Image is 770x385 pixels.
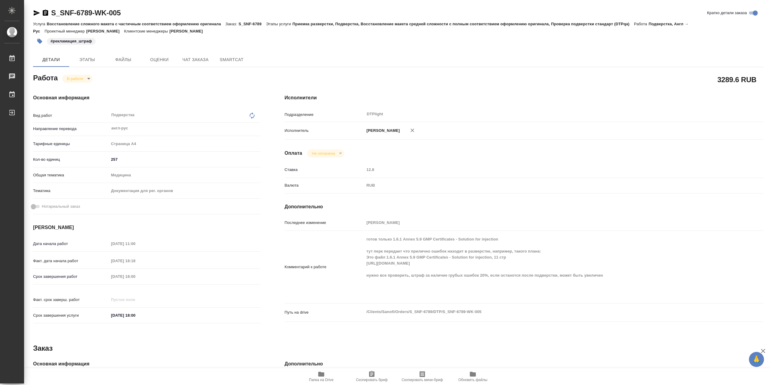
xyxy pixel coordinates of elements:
h4: Основная информация [33,94,260,101]
button: Скопировать бриф [346,368,397,385]
input: Пустое поле [109,272,162,281]
span: Файлы [109,56,138,64]
textarea: готов только 1.6.1 Annex 5.9 GMP Certificates - Solution for injection тут перк передает что прил... [364,234,723,299]
span: SmartCat [217,56,246,64]
button: 🙏 [749,352,764,367]
span: Обновить файлы [458,378,488,382]
p: Этапы услуги [266,22,293,26]
h4: [PERSON_NAME] [33,224,260,231]
button: В работе [65,76,85,81]
button: Не оплачена [310,151,337,156]
p: Работа [634,22,649,26]
span: Скопировать бриф [356,378,387,382]
h2: 3289.6 RUB [717,74,756,85]
span: Чат заказа [181,56,210,64]
button: Скопировать мини-бриф [397,368,448,385]
p: Услуга [33,22,47,26]
p: Проектный менеджер [45,29,86,33]
textarea: /Clients/Sanofi/Orders/S_SNF-6789/DTP/S_SNF-6789-WK-005 [364,307,723,317]
div: В работе [62,75,92,83]
p: Дата начала работ [33,241,109,247]
h2: Работа [33,72,58,83]
p: Заказ: [226,22,239,26]
p: #рекламация_штраф [51,38,92,44]
div: Документация для рег. органов [109,186,260,196]
p: [PERSON_NAME] [364,128,400,134]
p: Кол-во единиц [33,157,109,163]
button: Скопировать ссылку для ЯМессенджера [33,9,40,17]
p: Приемка разверстки, Подверстка, Восстановление макета средней сложности с полным соответствием оф... [292,22,634,26]
button: Папка на Drive [296,368,346,385]
div: RUB [364,180,723,191]
p: [PERSON_NAME] [169,29,207,33]
h4: Основная информация [33,360,260,368]
span: Этапы [73,56,102,64]
div: Страница А4 [109,139,260,149]
h4: Дополнительно [285,360,763,368]
button: Обновить файлы [448,368,498,385]
p: Подразделение [285,112,364,118]
span: 🙏 [751,353,762,366]
p: Путь на drive [285,309,364,315]
p: S_SNF-6789 [239,22,266,26]
p: Срок завершения услуги [33,312,109,318]
p: Клиентские менеджеры [124,29,170,33]
p: Исполнитель [285,128,364,134]
input: Пустое поле [109,256,162,265]
button: Скопировать ссылку [42,9,49,17]
p: Направление перевода [33,126,109,132]
span: рекламация_штраф [46,38,96,43]
p: Ставка [285,167,364,173]
button: Добавить тэг [33,35,46,48]
p: Последнее изменение [285,220,364,226]
p: [PERSON_NAME] [86,29,124,33]
p: Факт. срок заверш. работ [33,297,109,303]
p: Факт. дата начала работ [33,258,109,264]
p: Тарифные единицы [33,141,109,147]
p: Комментарий к работе [285,264,364,270]
span: Оценки [145,56,174,64]
input: Пустое поле [364,218,723,227]
p: Восстановление сложного макета с частичным соответствием оформлению оригинала [47,22,225,26]
p: Вид работ [33,113,109,119]
input: ✎ Введи что-нибудь [109,311,162,320]
span: Папка на Drive [309,378,334,382]
input: Пустое поле [109,239,162,248]
h4: Дополнительно [285,203,763,210]
span: Кратко детали заказа [707,10,747,16]
div: В работе [307,149,344,157]
span: Скопировать мини-бриф [402,378,443,382]
h2: Заказ [33,343,53,353]
input: Пустое поле [364,165,723,174]
span: Детали [37,56,66,64]
p: Валюта [285,182,364,188]
input: Пустое поле [109,295,162,304]
p: Общая тематика [33,172,109,178]
p: Тематика [33,188,109,194]
button: Удалить исполнителя [406,124,419,137]
span: Нотариальный заказ [42,203,80,210]
a: S_SNF-6789-WK-005 [51,9,121,17]
div: Медицина [109,170,260,180]
h4: Оплата [285,150,302,157]
h4: Исполнители [285,94,763,101]
p: Срок завершения работ [33,274,109,280]
input: ✎ Введи что-нибудь [109,155,260,164]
